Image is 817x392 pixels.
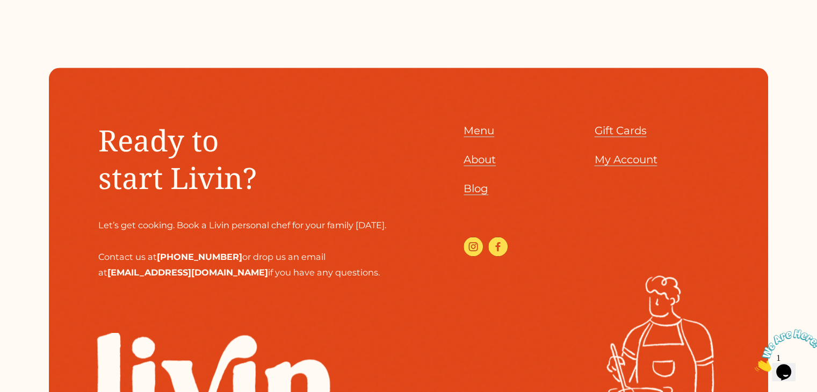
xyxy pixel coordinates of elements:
span: About [464,153,496,166]
a: My Account [594,150,657,170]
a: Gift Cards [594,121,646,141]
strong: [PHONE_NUMBER] [157,251,242,262]
span: Let’s get cooking. Book a Livin personal chef for your family [DATE]. Contact us at or drop us an... [98,220,386,277]
span: Ready to start Livin? [98,120,257,198]
span: Gift Cards [594,124,646,137]
iframe: chat widget [750,325,817,376]
a: Instagram [464,237,483,256]
span: 1 [4,4,9,13]
a: Facebook [488,237,508,256]
strong: [EMAIL_ADDRESS][DOMAIN_NAME] [107,267,268,278]
span: Blog [464,182,488,195]
span: Menu [464,124,494,137]
a: About [464,150,496,170]
a: Menu [464,121,494,141]
span: My Account [594,153,657,166]
a: Blog [464,179,488,199]
img: Chat attention grabber [4,4,71,47]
